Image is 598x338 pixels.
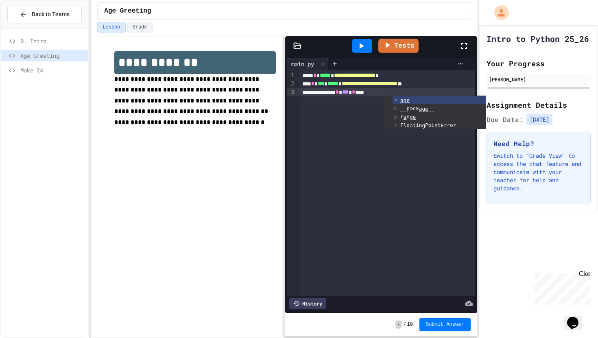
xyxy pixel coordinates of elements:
div: main.py [287,60,318,68]
span: E [441,122,444,129]
span: Age Greeting [104,6,151,16]
span: Due Date: [487,115,523,124]
div: Chat with us now!Close [3,3,56,52]
span: __pack __ [400,105,434,111]
div: My Account [486,3,511,22]
a: Tests [378,39,419,53]
span: a [410,122,413,129]
h2: Assignment Details [487,99,591,111]
div: [PERSON_NAME] [489,76,588,83]
h3: Need Help? [493,139,584,148]
div: 2 [287,80,295,88]
button: Grade [127,22,153,33]
span: 10 [407,321,413,328]
iframe: chat widget [530,270,590,305]
span: Age Greeting [20,51,85,60]
ul: Completions [384,96,486,129]
h2: Your Progress [487,58,591,69]
span: g [422,122,425,129]
div: 1 [287,72,295,80]
div: 3 [287,88,295,96]
button: Back to Teams [7,6,82,23]
span: [DATE] [526,114,552,125]
span: Back to Teams [32,10,70,19]
span: Flo tin Point rror [400,122,456,128]
p: Switch to "Grade View" to access the chat feature and communicate with your teacher for help and ... [493,152,584,192]
button: Lesson [97,22,125,33]
span: a [404,114,407,120]
span: age [419,106,428,112]
span: Make 24 [20,66,85,74]
span: - [395,321,402,329]
span: ge [410,114,416,120]
iframe: chat widget [564,305,590,330]
div: main.py [287,58,328,70]
span: age [400,97,410,103]
span: / [403,321,406,328]
span: 0. Intro [20,37,85,45]
button: Submit Answer [419,318,471,331]
span: r n [400,113,416,120]
h1: Intro to Python 25_26 [487,33,589,44]
div: History [289,298,326,309]
span: Submit Answer [426,321,464,328]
